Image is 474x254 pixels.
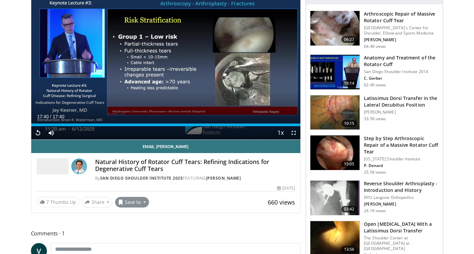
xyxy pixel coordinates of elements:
[310,135,360,170] img: 7cd5bdb9-3b5e-40f2-a8f4-702d57719c06.150x105_q85_crop-smart_upscale.jpg
[310,55,360,89] img: 58008271-3059-4eea-87a5-8726eb53a503.150x105_q85_crop-smart_upscale.jpg
[31,126,45,139] button: Replay
[364,69,439,74] p: San Diego Shoulder Institute 2014
[364,95,439,108] h3: Latissimus Dorsi Transfer in the Lateral Decubitus Position
[310,95,360,130] img: 38501_0000_3.png.150x105_q85_crop-smart_upscale.jpg
[310,181,360,215] img: zucker_4.png.150x105_q85_crop-smart_upscale.jpg
[364,116,386,122] p: 33.5K views
[45,126,58,139] button: Mute
[310,180,439,215] a: 03:42 Reverse Shoulder Arthroplasty - Introduction and History NYU Langone Orthopedics [PERSON_NA...
[364,163,439,168] p: P. Denard
[100,175,183,181] a: San Diego Shoulder Institute 2025
[364,208,386,213] p: 24.1K views
[115,197,149,208] button: Save to
[287,126,300,139] button: Fullscreen
[364,195,439,200] p: NYU Langone Orthopedics
[364,110,439,115] p: [PERSON_NAME]
[31,229,301,238] span: Comments 1
[341,36,357,43] span: 06:27
[310,95,439,130] a: 10:15 Latissimus Dorsi Transfer in the Lateral Decubitus Position [PERSON_NAME] 33.5K views
[341,206,357,212] span: 03:42
[364,82,386,88] p: 62.4K views
[95,175,295,181] div: By FEATURING
[364,156,439,162] p: [US_STATE] Shoulder Institute
[341,246,357,253] span: 13:56
[364,180,439,194] h3: Reverse Shoulder Arthroplasty - Introduction and History
[37,197,79,207] a: 7 Thumbs Up
[310,54,439,90] a: 19:14 Anatomy and Treatment of the Rotator Cuff San Diego Shoulder Institute 2014 C. Gerber 62.4K...
[364,235,439,251] p: The Shoulder Center at [GEOGRAPHIC_DATA] at [GEOGRAPHIC_DATA]
[37,114,49,119] span: 17:40
[82,197,113,208] button: Share
[53,114,64,119] span: 17:40
[364,37,439,42] p: [PERSON_NAME]
[364,54,439,68] h3: Anatomy and Treatment of the Rotator Cuff
[95,158,295,173] h4: Natural History of Rotator Cuff Tears: Refining Indications for Degenerative Cuff Tears
[46,199,49,205] span: 7
[364,221,439,234] h3: Open [MEDICAL_DATA] With a Latissimus Dorsi Transfer
[364,44,386,49] p: 64.4K views
[31,140,301,153] a: Email [PERSON_NAME]
[364,11,439,24] h3: Arthroscopic Repair of Massive Rotator Cuff Tear
[341,120,357,127] span: 10:15
[364,170,386,175] p: 25.5K views
[274,126,287,139] button: Playback Rate
[277,185,295,191] div: [DATE]
[364,25,439,36] p: [GEOGRAPHIC_DATA]'s Center for Shoulder, Elbow and Sports Medicine
[31,124,301,126] div: Progress Bar
[341,80,357,87] span: 19:14
[50,114,52,119] span: /
[364,76,439,81] p: C. Gerber
[364,135,439,155] h3: Step by Step Arthroscopic Repair of a Massive Rotator Cuff Tear
[310,11,360,45] img: 281021_0002_1.png.150x105_q85_crop-smart_upscale.jpg
[341,161,357,167] span: 15:05
[71,158,87,174] img: Avatar
[37,158,69,174] img: San Diego Shoulder Institute 2025
[206,175,241,181] a: [PERSON_NAME]
[310,11,439,49] a: 06:27 Arthroscopic Repair of Massive Rotator Cuff Tear [GEOGRAPHIC_DATA]'s Center for Shoulder, E...
[364,202,439,207] p: [PERSON_NAME]
[310,135,439,175] a: 15:05 Step by Step Arthroscopic Repair of a Massive Rotator Cuff Tear [US_STATE] Shoulder Institu...
[268,198,295,206] span: 660 views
